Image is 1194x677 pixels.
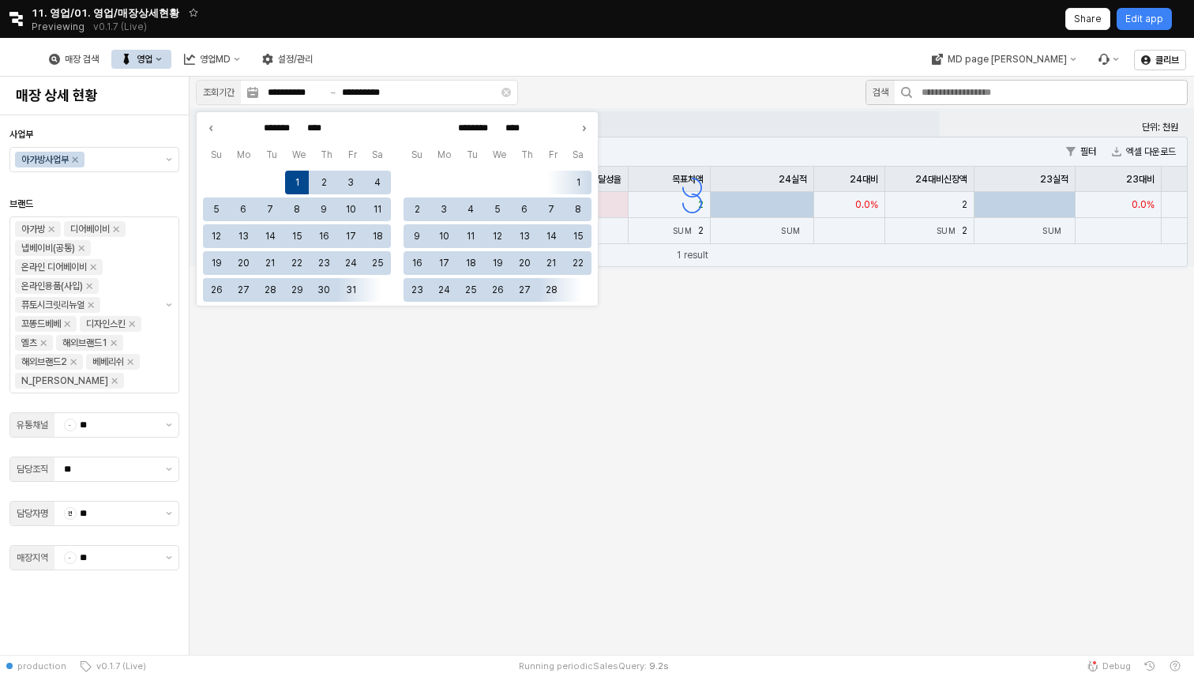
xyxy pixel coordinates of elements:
[86,316,126,332] div: 디자인스킨
[129,321,135,327] div: Remove 디자인스킨
[160,413,178,437] button: 제안 사항 표시
[459,224,482,248] button: 2025-02-11
[92,660,146,672] span: v0.1.7 (Live)
[366,171,389,194] button: 2025-01-04
[565,147,591,163] span: Sa
[72,156,78,163] div: Remove 아가방사업부
[32,16,156,38] div: Previewing v0.1.7 (Live)
[111,50,171,69] button: 영업
[16,88,173,103] h4: 매장 상세 현황
[253,50,322,69] div: 설정/관리
[1080,655,1137,677] button: Debug
[203,120,219,136] button: Previous month
[32,19,84,35] span: Previewing
[432,278,456,302] button: 2025-02-24
[205,278,228,302] button: 2025-01-26
[48,226,54,232] div: Remove 아가방
[231,197,255,221] button: 2025-01-06
[284,147,313,163] span: We
[9,198,33,209] span: 브랜드
[566,171,590,194] button: 2025-02-01
[258,224,282,248] button: 2025-01-14
[947,54,1066,65] div: MD page [PERSON_NAME]
[1134,50,1186,70] button: 클리브
[312,197,336,221] button: 2025-01-09
[285,278,309,302] button: 2025-01-29
[21,297,84,313] div: 퓨토시크릿리뉴얼
[285,251,309,275] button: 2025-01-22
[90,264,96,270] div: Remove 온라인 디어베이비
[485,147,513,163] span: We
[519,660,647,672] span: Running periodicSalesQuery:
[92,354,124,370] div: 베베리쉬
[1088,50,1128,69] div: Menu item 6
[486,278,509,302] button: 2025-02-26
[21,240,75,256] div: 냅베이비(공통)
[314,147,340,163] span: Th
[513,197,536,221] button: 2025-02-06
[576,120,591,136] button: Next month
[17,660,66,672] span: production
[539,224,563,248] button: 2025-02-14
[312,224,336,248] button: 2025-01-16
[64,321,70,327] div: Remove 꼬똥드베베
[566,251,590,275] button: 2025-02-22
[1155,54,1179,66] p: 클리브
[203,85,235,100] div: 조회기간
[21,259,87,275] div: 온라인 디어베이비
[65,552,76,563] span: -
[566,224,590,248] button: 2025-02-15
[365,147,391,163] span: Sa
[65,54,99,65] div: 매장 검색
[17,417,48,433] div: 유통채널
[432,224,456,248] button: 2025-02-10
[922,50,1085,69] button: MD page [PERSON_NAME]
[1074,13,1102,25] p: Share
[339,278,362,302] button: 2025-01-31
[127,359,133,365] div: Remove 베베리쉬
[649,660,669,672] span: 9.2 s
[366,197,389,221] button: 2025-01-11
[175,50,250,69] button: 영업MD
[459,147,485,163] span: Tu
[62,335,107,351] div: 해외브랜드1
[65,508,76,519] span: 전
[539,278,563,302] button: 2025-02-28
[539,197,563,221] button: 2025-02-07
[312,278,336,302] button: 2025-01-30
[430,147,458,163] span: Mo
[566,197,590,221] button: 2025-02-08
[339,251,362,275] button: 2025-01-24
[541,147,565,163] span: Fr
[70,221,110,237] div: 디어베이비
[258,278,282,302] button: 2025-01-28
[21,354,67,370] div: 해외브랜드2
[258,251,282,275] button: 2025-01-21
[160,502,178,525] button: 제안 사항 표시
[1137,655,1162,677] button: History
[501,88,511,97] button: Clear
[205,224,228,248] button: 2025-01-12
[160,217,178,393] button: 제안 사항 표시
[513,278,536,302] button: 2025-02-27
[17,506,48,521] div: 담당자명
[84,16,156,38] button: Releases and History
[78,245,84,251] div: Remove 냅베이비(공통)
[922,50,1085,69] div: MD page 이동
[17,550,48,566] div: 매장지역
[186,5,201,21] button: Add app to favorites
[21,373,108,389] div: N_[PERSON_NAME]
[432,197,456,221] button: 2025-02-03
[1162,655,1188,677] button: Help
[486,224,509,248] button: 2025-02-12
[160,546,178,570] button: 제안 사항 표시
[459,278,482,302] button: 2025-02-25
[39,50,108,69] button: 매장 검색
[231,278,255,302] button: 2025-01-27
[21,316,61,332] div: 꼬똥드베베
[285,224,309,248] button: 2025-01-15
[459,251,482,275] button: 2025-02-18
[366,224,389,248] button: 2025-01-18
